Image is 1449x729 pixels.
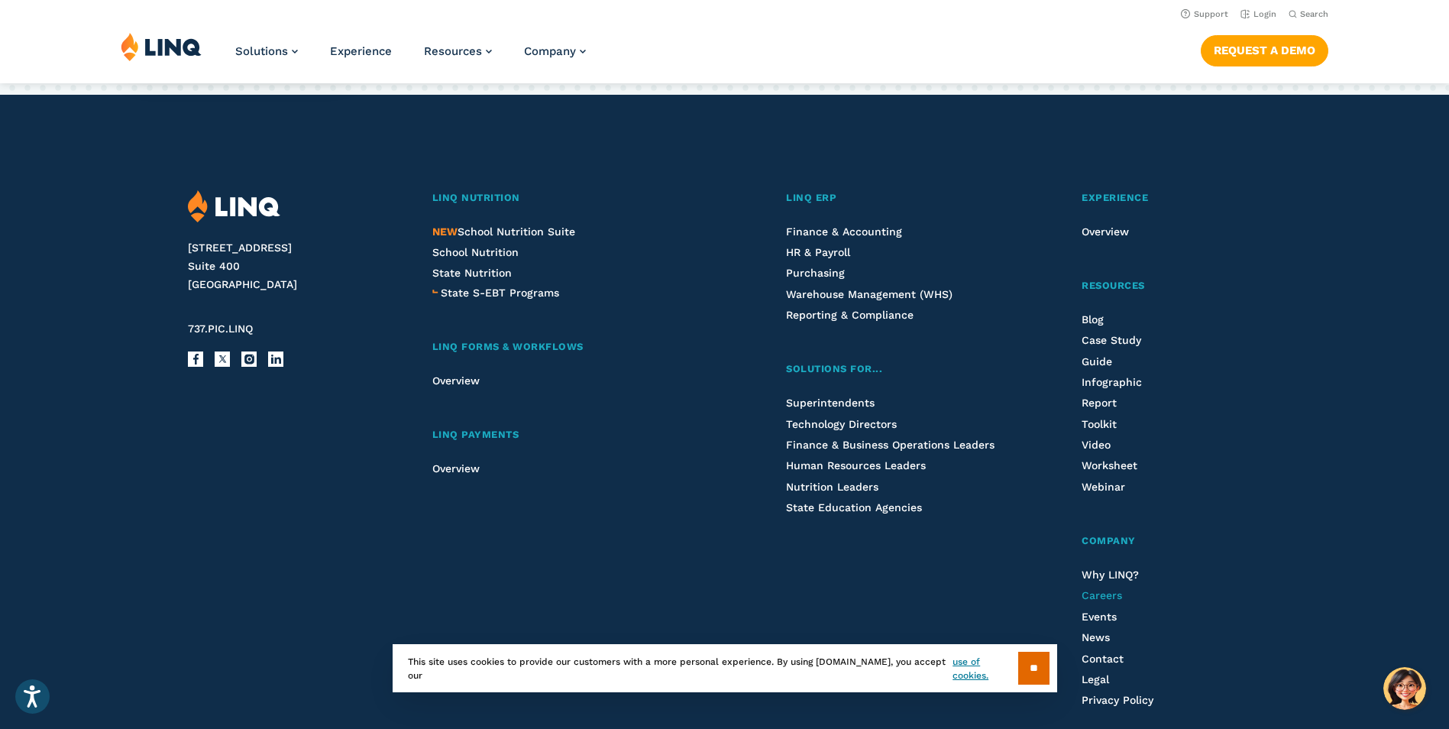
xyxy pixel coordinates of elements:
[786,481,878,493] a: Nutrition Leaders
[441,284,559,301] a: State S-EBT Programs
[1289,8,1328,20] button: Open Search Bar
[432,267,512,279] a: State Nutrition
[1082,418,1117,430] a: Toolkit
[1082,589,1122,601] a: Careers
[441,287,559,299] span: State S-EBT Programs
[215,352,230,367] a: X
[1082,376,1142,388] a: Infographic
[235,44,288,58] span: Solutions
[121,32,202,61] img: LINQ | K‑12 Software
[786,246,850,258] a: HR & Payroll
[1300,9,1328,19] span: Search
[1082,334,1141,346] a: Case Study
[953,655,1017,682] a: use of cookies.
[1082,439,1111,451] a: Video
[432,190,707,206] a: LINQ Nutrition
[786,309,914,321] a: Reporting & Compliance
[786,267,845,279] a: Purchasing
[1383,667,1426,710] button: Hello, have a question? Let’s chat.
[524,44,586,58] a: Company
[188,352,203,367] a: Facebook
[786,418,897,430] a: Technology Directors
[1082,569,1139,581] a: Why LINQ?
[432,225,575,238] a: NEWSchool Nutrition Suite
[1082,225,1129,238] span: Overview
[1240,9,1276,19] a: Login
[432,374,480,387] a: Overview
[432,192,520,203] span: LINQ Nutrition
[432,462,480,475] a: Overview
[786,501,922,514] a: State Education Agencies
[1082,190,1260,206] a: Experience
[432,339,707,355] a: LINQ Forms & Workflows
[1201,35,1328,66] a: Request a Demo
[330,44,392,58] a: Experience
[188,239,395,293] address: [STREET_ADDRESS] Suite 400 [GEOGRAPHIC_DATA]
[1082,481,1125,493] a: Webinar
[1082,313,1104,326] a: Blog
[1082,397,1117,409] a: Report
[235,32,586,83] nav: Primary Navigation
[432,427,707,443] a: LINQ Payments
[786,288,953,300] a: Warehouse Management (WHS)
[432,246,519,258] a: School Nutrition
[1082,278,1260,294] a: Resources
[432,225,458,238] span: NEW
[786,192,836,203] span: LINQ ERP
[1082,355,1112,368] a: Guide
[432,429,519,440] span: LINQ Payments
[424,44,492,58] a: Resources
[1181,9,1228,19] a: Support
[241,352,257,367] a: Instagram
[188,190,280,223] img: LINQ | K‑12 Software
[524,44,576,58] span: Company
[1201,32,1328,66] nav: Button Navigation
[786,459,926,471] a: Human Resources Leaders
[393,644,1057,692] div: This site uses cookies to provide our customers with a more personal experience. By using [DOMAIN...
[1082,631,1110,643] a: News
[188,322,253,335] span: 737.PIC.LINQ
[786,225,902,238] a: Finance & Accounting
[1082,653,1124,665] a: Contact
[268,352,283,367] a: LinkedIn
[1082,533,1260,549] a: Company
[424,44,482,58] span: Resources
[1082,280,1145,291] span: Resources
[1082,611,1117,623] a: Events
[1082,459,1137,471] a: Worksheet
[432,341,584,352] span: LINQ Forms & Workflows
[1082,192,1148,203] span: Experience
[786,397,875,409] a: Superintendents
[786,439,995,451] a: Finance & Business Operations Leaders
